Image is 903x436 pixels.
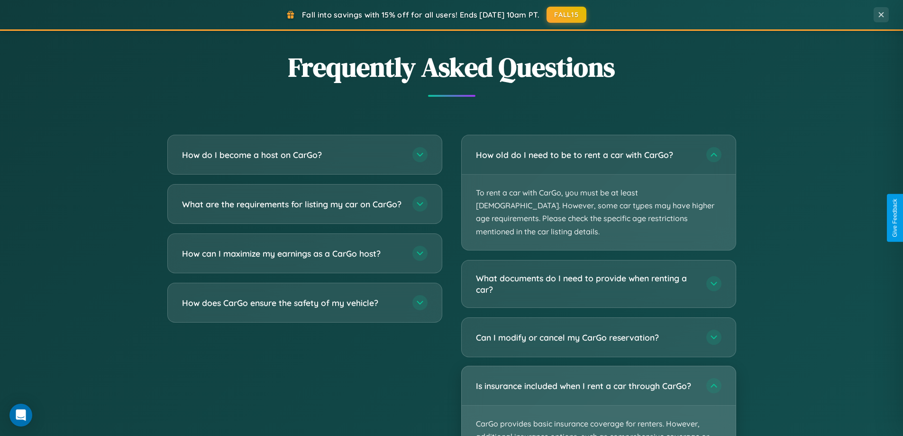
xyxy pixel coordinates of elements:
button: FALL15 [547,7,586,23]
p: To rent a car with CarGo, you must be at least [DEMOGRAPHIC_DATA]. However, some car types may ha... [462,175,736,250]
h3: How do I become a host on CarGo? [182,149,403,161]
div: Give Feedback [892,199,898,237]
h3: What are the requirements for listing my car on CarGo? [182,198,403,210]
h2: Frequently Asked Questions [167,49,736,85]
h3: Is insurance included when I rent a car through CarGo? [476,380,697,392]
span: Fall into savings with 15% off for all users! Ends [DATE] 10am PT. [302,10,539,19]
h3: How does CarGo ensure the safety of my vehicle? [182,297,403,309]
h3: How old do I need to be to rent a car with CarGo? [476,149,697,161]
h3: How can I maximize my earnings as a CarGo host? [182,248,403,260]
h3: What documents do I need to provide when renting a car? [476,272,697,296]
h3: Can I modify or cancel my CarGo reservation? [476,332,697,343]
div: Open Intercom Messenger [9,404,32,427]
